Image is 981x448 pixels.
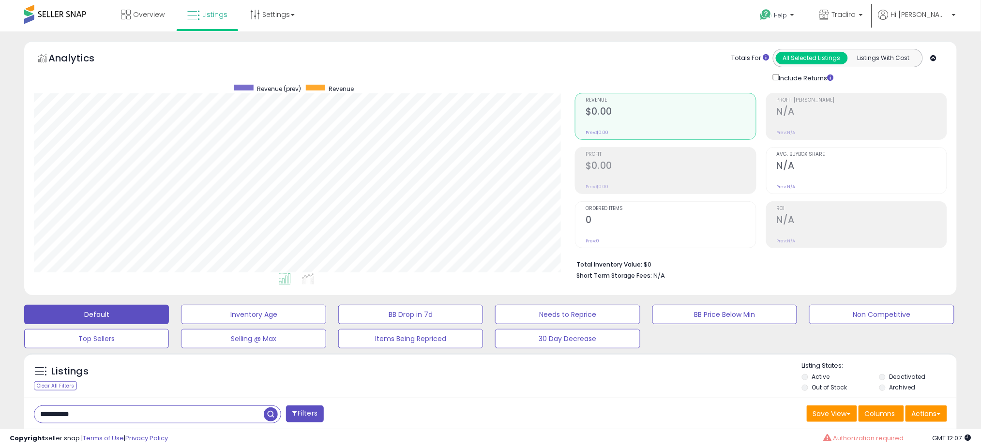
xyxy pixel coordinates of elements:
[181,305,326,324] button: Inventory Age
[125,433,168,443] a: Privacy Policy
[774,11,787,19] span: Help
[891,10,949,19] span: Hi [PERSON_NAME]
[812,373,830,381] label: Active
[776,52,848,64] button: All Selected Listings
[760,9,772,21] i: Get Help
[24,329,169,348] button: Top Sellers
[586,106,755,119] h2: $0.00
[865,409,895,418] span: Columns
[586,184,608,190] small: Prev: $0.00
[338,305,483,324] button: BB Drop in 7d
[10,434,168,443] div: seller snap | |
[753,1,804,31] a: Help
[586,214,755,227] h2: 0
[181,329,326,348] button: Selling @ Max
[802,361,957,371] p: Listing States:
[133,10,165,19] span: Overview
[777,130,796,135] small: Prev: N/A
[878,10,956,31] a: Hi [PERSON_NAME]
[807,405,857,422] button: Save View
[933,433,971,443] span: 2025-08-15 12:07 GMT
[906,405,947,422] button: Actions
[24,305,169,324] button: Default
[777,152,947,157] span: Avg. Buybox Share
[576,271,652,280] b: Short Term Storage Fees:
[812,383,847,391] label: Out of Stock
[576,260,642,269] b: Total Inventory Value:
[859,405,904,422] button: Columns
[586,206,755,211] span: Ordered Items
[766,72,845,83] div: Include Returns
[777,98,947,103] span: Profit [PERSON_NAME]
[576,258,940,269] li: $0
[10,433,45,443] strong: Copyright
[257,85,301,93] span: Revenue (prev)
[777,206,947,211] span: ROI
[832,10,856,19] span: Tradiro
[495,329,640,348] button: 30 Day Decrease
[809,305,954,324] button: Non Competitive
[48,51,113,67] h5: Analytics
[777,184,796,190] small: Prev: N/A
[889,383,915,391] label: Archived
[586,160,755,173] h2: $0.00
[889,373,925,381] label: Deactivated
[777,106,947,119] h2: N/A
[286,405,324,422] button: Filters
[777,160,947,173] h2: N/A
[732,54,770,63] div: Totals For
[34,381,77,390] div: Clear All Filters
[847,52,920,64] button: Listings With Cost
[586,130,608,135] small: Prev: $0.00
[202,10,227,19] span: Listings
[83,433,124,443] a: Terms of Use
[586,152,755,157] span: Profit
[329,85,354,93] span: Revenue
[586,238,599,244] small: Prev: 0
[777,238,796,244] small: Prev: N/A
[51,365,89,378] h5: Listings
[338,329,483,348] button: Items Being Repriced
[777,214,947,227] h2: N/A
[495,305,640,324] button: Needs to Reprice
[586,98,755,103] span: Revenue
[653,271,665,280] span: N/A
[652,305,797,324] button: BB Price Below Min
